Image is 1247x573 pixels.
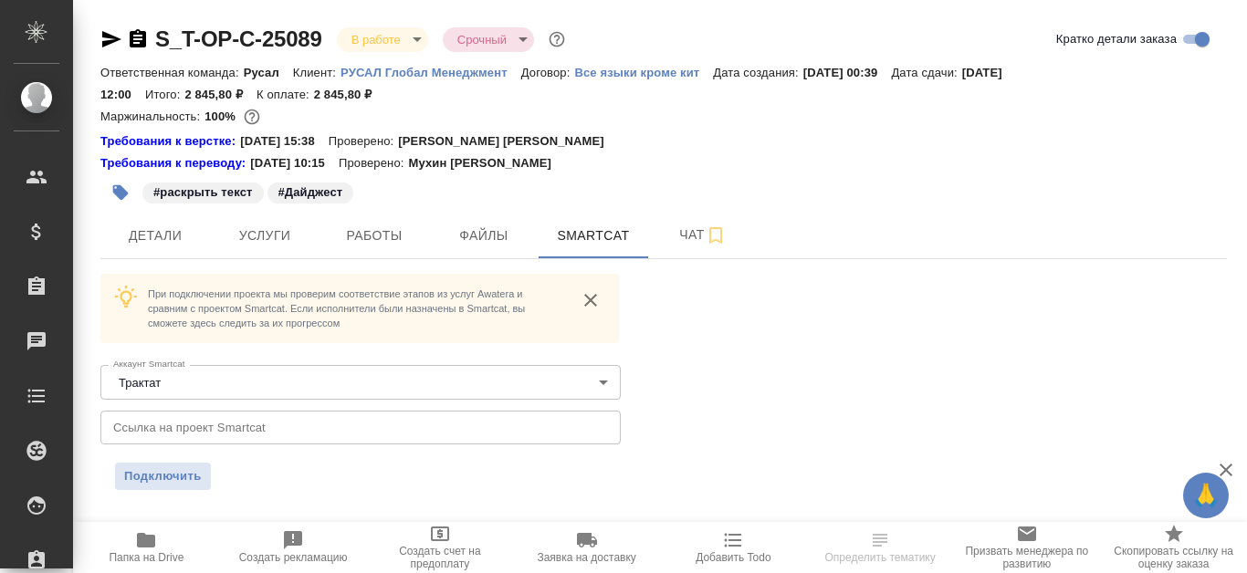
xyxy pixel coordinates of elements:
[314,88,386,101] p: 2 845,80 ₽
[293,66,341,79] p: Клиент:
[148,286,562,330] p: При подключении проекта мы проверим соответствие этапов из услуг Awatera и сравним с проектом Sma...
[240,105,264,129] button: 0.00 RUB;
[803,66,892,79] p: [DATE] 00:39
[521,66,575,79] p: Договор:
[341,64,521,79] a: РУСАЛ Глобал Менеджмент
[100,109,204,123] p: Маржинальность:
[250,154,339,172] p: [DATE] 10:15
[100,132,240,151] a: Требования к верстке:
[1183,473,1229,518] button: 🙏
[100,172,141,213] button: Добавить тэг
[408,154,565,172] p: Мухин [PERSON_NAME]
[257,88,314,101] p: К оплате:
[1190,476,1221,515] span: 🙏
[577,286,604,314] button: close
[184,88,257,101] p: 2 845,80 ₽
[341,66,521,79] p: РУСАЛ Глобал Менеджмент
[807,522,954,573] button: Чтобы определение сработало, загрузи исходные файлы на странице "файлы" и привяжи проект в SmartCat
[111,224,199,247] span: Детали
[244,66,293,79] p: Русал
[574,64,713,79] a: Все языки кроме кит
[329,132,399,151] p: Проверено:
[266,183,356,199] span: Дайджест
[705,224,727,246] svg: Подписаться
[452,32,512,47] button: Срочный
[346,32,406,47] button: В работе
[659,224,747,246] span: Чат
[124,467,202,485] span: Подключить
[545,27,569,51] button: Доп статусы указывают на важность/срочность заказа
[337,27,428,52] div: В работе
[204,109,240,123] p: 100%
[891,66,961,79] p: Дата сдачи:
[278,183,343,202] p: #Дайджест
[100,154,250,172] div: Нажми, чтобы открыть папку с инструкцией
[153,183,253,202] p: #раскрыть текст
[100,132,240,151] div: Нажми, чтобы открыть папку с инструкцией
[398,132,618,151] p: [PERSON_NAME] [PERSON_NAME]
[221,224,309,247] span: Услуги
[1056,30,1177,48] span: Кратко детали заказа
[113,375,166,391] button: Трактат
[240,132,329,151] p: [DATE] 15:38
[330,224,418,247] span: Работы
[443,27,534,52] div: В работе
[339,154,409,172] p: Проверено:
[115,463,211,490] button: Подключить
[100,28,122,50] button: Скопировать ссылку для ЯМессенджера
[100,66,244,79] p: Ответственная команда:
[713,66,802,79] p: Дата создания:
[145,88,184,101] p: Итого:
[127,28,149,50] button: Скопировать ссылку
[141,183,266,199] span: раскрыть текст
[574,66,713,79] p: Все языки кроме кит
[550,224,637,247] span: Smartcat
[155,26,322,51] a: S_T-OP-C-25089
[100,365,621,400] div: Трактат
[100,154,250,172] a: Требования к переводу:
[440,224,528,247] span: Файлы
